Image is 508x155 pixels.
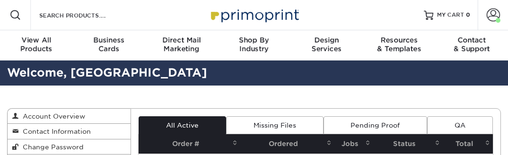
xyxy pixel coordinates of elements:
th: Ordered [240,134,334,154]
span: Change Password [19,143,84,151]
a: All Active [139,116,226,134]
div: Industry [218,36,290,53]
img: Primoprint [207,5,301,25]
span: Resources [363,36,435,44]
div: Services [290,36,363,53]
span: Business [72,36,145,44]
span: Account Overview [19,112,85,120]
a: Account Overview [8,109,131,124]
span: Contact Information [19,128,91,135]
th: Total [443,134,493,154]
a: Resources& Templates [363,30,435,60]
a: Contact& Support [436,30,508,60]
div: & Support [436,36,508,53]
a: DesignServices [290,30,363,60]
span: Direct Mail [145,36,218,44]
a: Direct MailMarketing [145,30,218,60]
a: BusinessCards [72,30,145,60]
span: Contact [436,36,508,44]
a: Missing Files [226,116,324,134]
a: Shop ByIndustry [218,30,290,60]
span: Shop By [218,36,290,44]
th: Order # [139,134,240,154]
span: MY CART [437,11,464,19]
th: Status [373,134,443,154]
input: SEARCH PRODUCTS..... [38,9,131,21]
th: Jobs [334,134,373,154]
span: 0 [466,12,470,18]
div: Cards [72,36,145,53]
a: Change Password [8,139,131,155]
a: Pending Proof [324,116,428,134]
div: & Templates [363,36,435,53]
a: Contact Information [8,124,131,139]
span: Design [290,36,363,44]
a: QA [427,116,493,134]
div: Marketing [145,36,218,53]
